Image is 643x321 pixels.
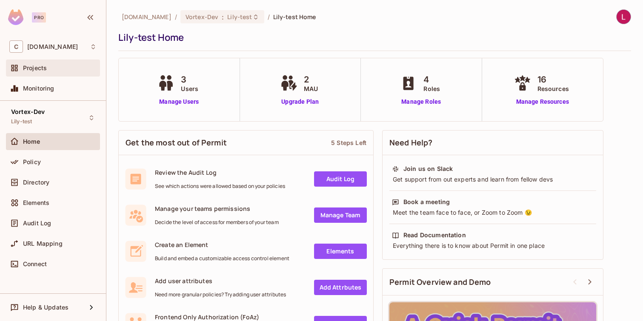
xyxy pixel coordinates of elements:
[314,207,367,223] a: Manage Team
[11,118,32,125] span: Lily-test
[155,168,285,176] span: Review the Audit Log
[23,304,69,311] span: Help & Updates
[423,73,440,86] span: 4
[314,280,367,295] a: Add Attrbutes
[23,179,49,186] span: Directory
[398,97,444,106] a: Manage Roles
[186,13,218,21] span: Vortex-Dev
[617,10,631,24] img: Lianxin Lv
[23,138,40,145] span: Home
[392,208,594,217] div: Meet the team face to face, or Zoom to Zoom 😉
[331,139,366,147] div: 5 Steps Left
[314,171,367,187] a: Audit Log
[403,231,466,239] div: Read Documentation
[155,313,259,321] span: Frontend Only Authorization (FoAz)
[155,183,285,190] span: See which actions were allowed based on your policies
[8,9,23,25] img: SReyMgAAAABJRU5ErkJggg==
[155,255,289,262] span: Build and embed a customizable access control element
[304,73,318,86] span: 2
[118,31,627,44] div: Lily-test Home
[403,165,453,173] div: Join us on Slack
[155,219,279,226] span: Decide the level of access for members of your team
[155,291,286,298] span: Need more granular policies? Try adding user attributes
[155,241,289,249] span: Create an Element
[27,43,78,50] span: Workspace: consoleconnect.com
[537,73,569,86] span: 16
[392,241,594,250] div: Everything there is to know about Permit in one place
[23,159,41,165] span: Policy
[389,277,491,287] span: Permit Overview and Demo
[23,199,49,206] span: Elements
[126,137,227,148] span: Get the most out of Permit
[9,40,23,53] span: C
[122,13,171,21] span: the active workspace
[155,205,279,213] span: Manage your teams permissions
[23,65,47,71] span: Projects
[23,220,51,227] span: Audit Log
[512,97,573,106] a: Manage Resources
[278,97,322,106] a: Upgrade Plan
[304,84,318,93] span: MAU
[175,13,177,21] li: /
[155,97,203,106] a: Manage Users
[227,13,252,21] span: Lily-test
[11,108,45,115] span: Vortex-Dev
[389,137,433,148] span: Need Help?
[32,12,46,23] div: Pro
[155,277,286,285] span: Add user attributes
[23,85,54,92] span: Monitoring
[314,244,367,259] a: Elements
[181,73,198,86] span: 3
[268,13,270,21] li: /
[423,84,440,93] span: Roles
[221,14,224,20] span: :
[273,13,316,21] span: Lily-test Home
[403,198,450,206] div: Book a meeting
[23,261,47,267] span: Connect
[181,84,198,93] span: Users
[537,84,569,93] span: Resources
[23,240,63,247] span: URL Mapping
[392,175,594,184] div: Get support from out experts and learn from fellow devs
